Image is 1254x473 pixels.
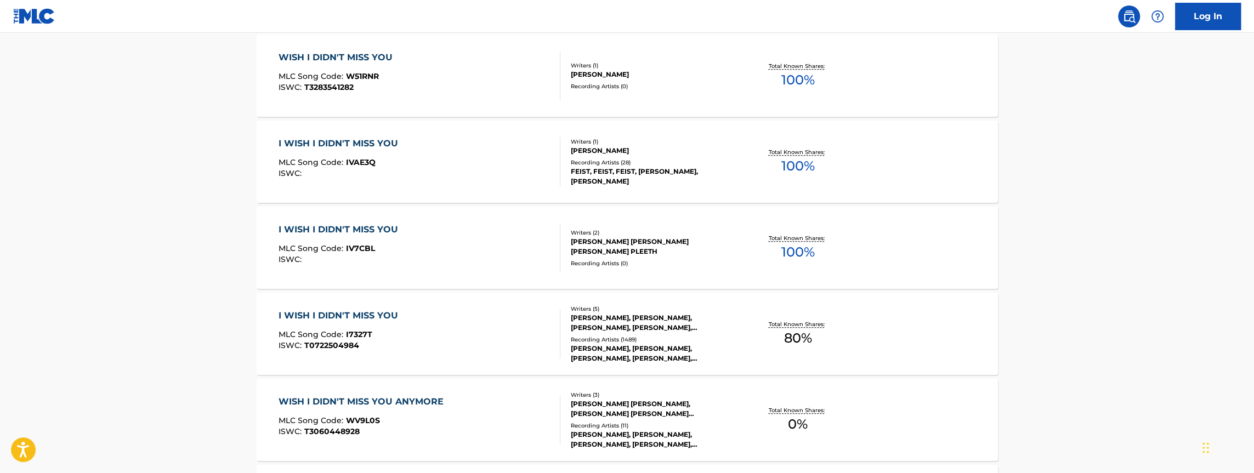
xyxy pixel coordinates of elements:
a: WISH I DIDN'T MISS YOU ANYMOREMLC Song Code:WV9L0SISWC:T3060448928Writers (3)[PERSON_NAME] [PERSO... [257,379,998,461]
div: I WISH I DIDN'T MISS YOU [279,223,404,236]
span: IVAE3Q [346,157,376,167]
p: Total Known Shares: [769,234,827,242]
span: IV7CBL [346,243,375,253]
div: [PERSON_NAME], [PERSON_NAME], [PERSON_NAME], [PERSON_NAME], [PERSON_NAME] [571,313,736,333]
span: W51RNR [346,71,379,81]
span: 100 % [781,156,815,176]
iframe: Chat Widget [1199,420,1254,473]
span: ISWC : [279,340,304,350]
div: I WISH I DIDN'T MISS YOU [279,309,404,322]
p: Total Known Shares: [769,62,827,70]
img: help [1151,10,1164,23]
span: ISWC : [279,168,304,178]
span: 100 % [781,70,815,90]
div: I WISH I DIDN'T MISS YOU [279,137,404,150]
a: Public Search [1118,5,1140,27]
img: MLC Logo [13,8,55,24]
span: T3283541282 [304,82,354,92]
div: Recording Artists ( 28 ) [571,158,736,167]
a: I WISH I DIDN'T MISS YOUMLC Song Code:IVAE3QISWC:Writers (1)[PERSON_NAME]Recording Artists (28)FE... [257,121,998,203]
span: T0722504984 [304,340,359,350]
a: I WISH I DIDN'T MISS YOUMLC Song Code:I7327TISWC:T0722504984Writers (5)[PERSON_NAME], [PERSON_NAM... [257,293,998,375]
span: MLC Song Code : [279,157,346,167]
div: [PERSON_NAME] [571,70,736,79]
div: WISH I DIDN'T MISS YOU [279,51,398,64]
span: 100 % [781,242,815,262]
div: Writers ( 5 ) [571,305,736,313]
div: Recording Artists ( 11 ) [571,421,736,430]
span: MLC Song Code : [279,329,346,339]
span: I7327T [346,329,372,339]
div: [PERSON_NAME], [PERSON_NAME], [PERSON_NAME], [PERSON_NAME], [PERSON_NAME] [571,430,736,449]
span: T3060448928 [304,426,360,436]
div: Writers ( 3 ) [571,391,736,399]
div: Writers ( 1 ) [571,61,736,70]
span: MLC Song Code : [279,415,346,425]
img: search [1122,10,1136,23]
div: [PERSON_NAME], [PERSON_NAME], [PERSON_NAME], [PERSON_NAME], [PERSON_NAME] [571,344,736,363]
span: MLC Song Code : [279,71,346,81]
span: MLC Song Code : [279,243,346,253]
div: WISH I DIDN'T MISS YOU ANYMORE [279,395,449,408]
span: 0 % [788,414,808,434]
div: FEIST, FEIST, FEIST, [PERSON_NAME], [PERSON_NAME] [571,167,736,186]
span: ISWC : [279,426,304,436]
div: Drag [1202,431,1209,464]
div: Recording Artists ( 1489 ) [571,335,736,344]
span: ISWC : [279,254,304,264]
div: [PERSON_NAME] [571,146,736,156]
div: Recording Artists ( 0 ) [571,82,736,90]
a: I WISH I DIDN'T MISS YOUMLC Song Code:IV7CBLISWC:Writers (2)[PERSON_NAME] [PERSON_NAME] [PERSON_N... [257,207,998,289]
p: Total Known Shares: [769,320,827,328]
div: [PERSON_NAME] [PERSON_NAME] [PERSON_NAME] PLEETH [571,237,736,257]
span: WV9L0S [346,415,380,425]
a: Log In [1175,3,1241,30]
p: Total Known Shares: [769,406,827,414]
div: Writers ( 2 ) [571,229,736,237]
div: Recording Artists ( 0 ) [571,259,736,267]
div: [PERSON_NAME] [PERSON_NAME], [PERSON_NAME] [PERSON_NAME] [PERSON_NAME] [571,399,736,419]
a: WISH I DIDN'T MISS YOUMLC Song Code:W51RNRISWC:T3283541282Writers (1)[PERSON_NAME]Recording Artis... [257,35,998,117]
span: 80 % [784,328,812,348]
span: ISWC : [279,82,304,92]
p: Total Known Shares: [769,148,827,156]
div: Help [1147,5,1168,27]
div: Writers ( 1 ) [571,138,736,146]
